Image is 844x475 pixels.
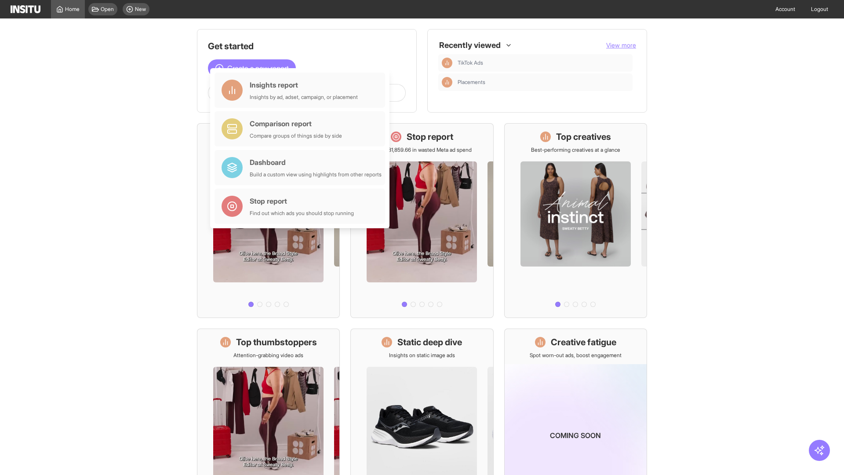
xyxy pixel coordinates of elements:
[208,59,296,77] button: Create a new report
[65,6,80,13] span: Home
[442,58,452,68] div: Insights
[504,123,647,318] a: Top creativesBest-performing creatives at a glance
[372,146,472,153] p: Save £31,859.66 in wasted Meta ad spend
[227,63,289,73] span: Create a new report
[556,131,611,143] h1: Top creatives
[135,6,146,13] span: New
[233,352,303,359] p: Attention-grabbing video ads
[250,80,358,90] div: Insights report
[531,146,620,153] p: Best-performing creatives at a glance
[11,5,40,13] img: Logo
[458,79,485,86] span: Placements
[458,79,629,86] span: Placements
[606,41,636,50] button: View more
[389,352,455,359] p: Insights on static image ads
[250,157,382,168] div: Dashboard
[197,123,340,318] a: What's live nowSee all active ads instantly
[250,132,342,139] div: Compare groups of things side by side
[250,171,382,178] div: Build a custom view using highlights from other reports
[250,94,358,101] div: Insights by ad, adset, campaign, or placement
[458,59,483,66] span: TikTok Ads
[236,336,317,348] h1: Top thumbstoppers
[250,196,354,206] div: Stop report
[208,40,406,52] h1: Get started
[606,41,636,49] span: View more
[250,210,354,217] div: Find out which ads you should stop running
[458,59,629,66] span: TikTok Ads
[350,123,493,318] a: Stop reportSave £31,859.66 in wasted Meta ad spend
[442,77,452,88] div: Insights
[101,6,114,13] span: Open
[250,118,342,129] div: Comparison report
[407,131,453,143] h1: Stop report
[397,336,462,348] h1: Static deep dive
